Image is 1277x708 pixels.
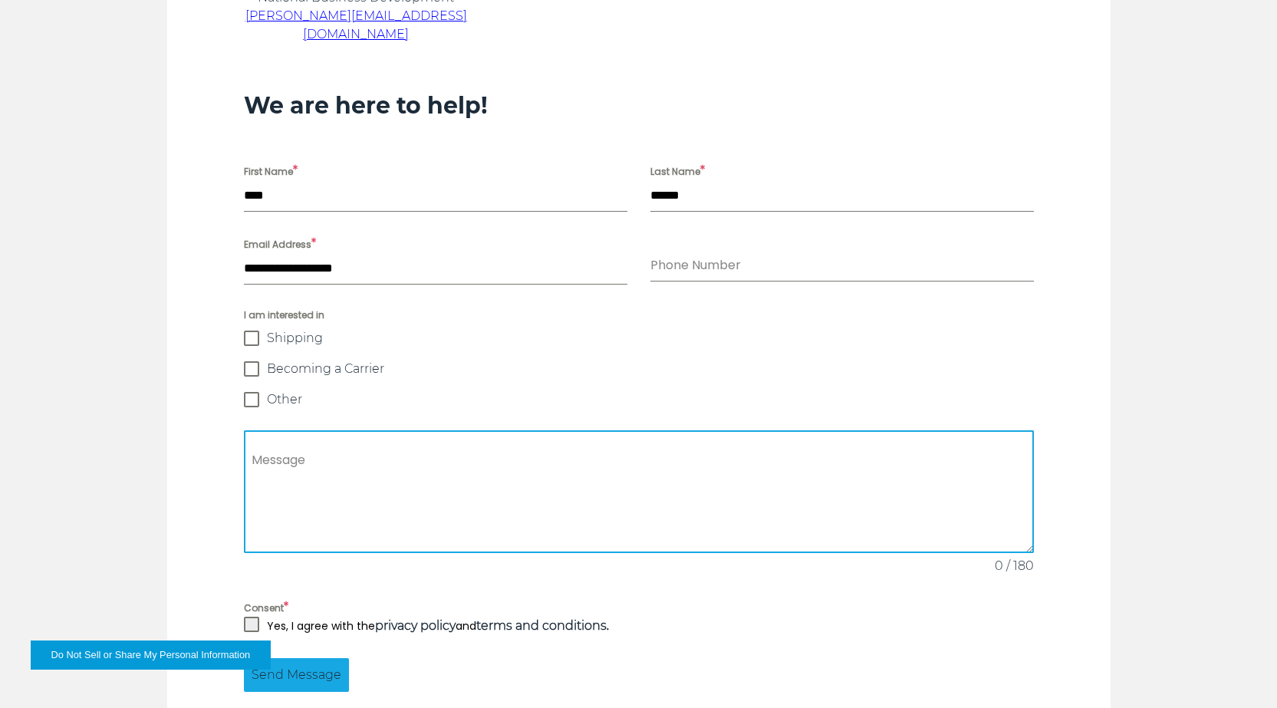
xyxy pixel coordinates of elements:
a: terms and conditions [476,618,607,633]
label: Consent [244,598,1034,617]
label: Shipping [244,331,1034,346]
label: Other [244,392,1034,407]
span: Shipping [267,331,323,346]
span: I am interested in [244,308,1034,323]
span: 0 / 180 [995,557,1034,575]
label: Becoming a Carrier [244,361,1034,377]
span: Send Message [252,666,341,684]
p: Yes, I agree with the and [267,617,609,635]
a: privacy policy [375,618,456,633]
button: Send Message [244,658,349,692]
span: Other [267,392,302,407]
a: [PERSON_NAME][EMAIL_ADDRESS][DOMAIN_NAME] [245,8,467,41]
span: Becoming a Carrier [267,361,384,377]
strong: . [476,618,609,634]
h3: We are here to help! [244,91,1034,120]
button: Do Not Sell or Share My Personal Information [31,640,271,670]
